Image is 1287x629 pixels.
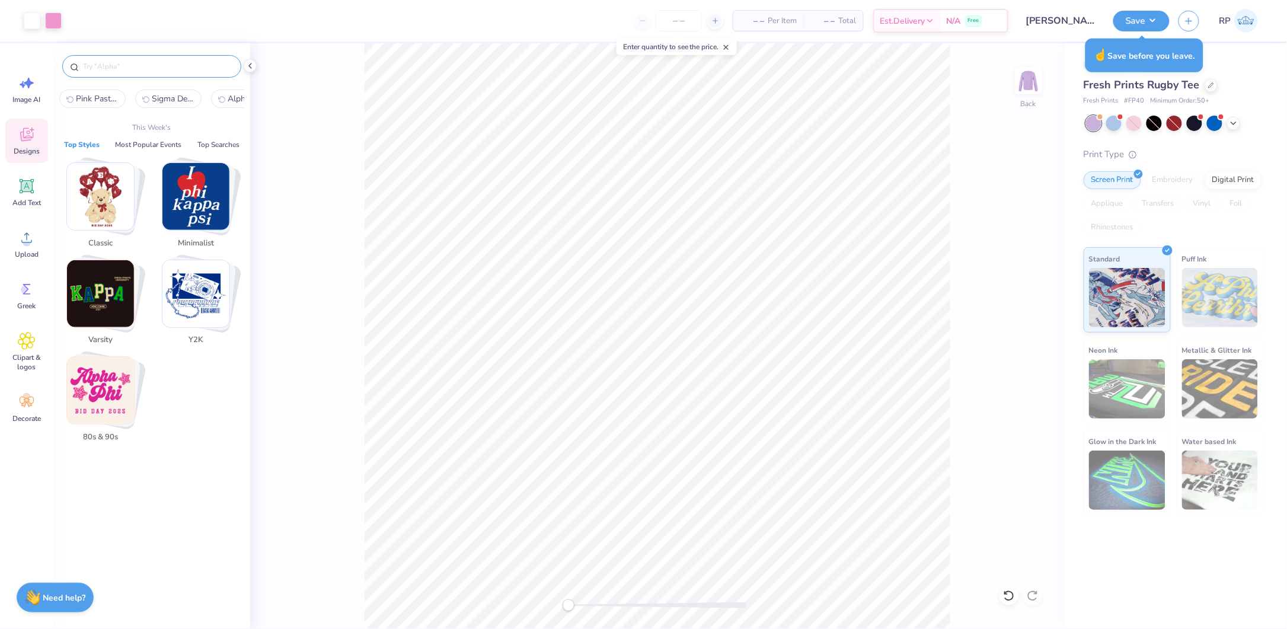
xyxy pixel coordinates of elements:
[1145,171,1201,189] div: Embroidery
[81,432,120,443] span: 80s & 90s
[1113,11,1170,31] button: Save
[60,139,103,151] button: Top Styles
[838,15,856,27] span: Total
[1084,148,1263,161] div: Print Type
[1089,359,1165,419] img: Neon Ink
[1186,195,1219,213] div: Vinyl
[13,95,41,104] span: Image AI
[59,162,149,254] button: Stack Card Button Classic
[59,356,149,448] button: Stack Card Button 80s & 90s
[211,90,277,108] button: Alpha Tau Omega Y2K Star and F1 or Formula 1 Car Illustration in Red and White Parent's Weekend S...
[1084,195,1131,213] div: Applique
[1182,344,1252,356] span: Metallic & Glitter Ink
[67,357,134,424] img: 80s & 90s
[1205,171,1262,189] div: Digital Print
[1089,253,1120,265] span: Standard
[947,15,961,27] span: N/A
[1182,435,1237,448] span: Water based Ink
[18,301,36,311] span: Greek
[177,238,215,250] span: Minimalist
[1084,78,1200,92] span: Fresh Prints Rugby Tee
[1214,9,1263,33] a: RP
[617,39,737,55] div: Enter quantity to see the price.
[768,15,797,27] span: Per Item
[7,353,46,372] span: Clipart & logos
[12,414,41,423] span: Decorate
[162,260,229,327] img: Y2K
[81,238,120,250] span: Classic
[133,122,171,133] p: This Week's
[81,334,120,346] span: Varsity
[155,260,244,351] button: Stack Card Button Y2K
[67,260,134,327] img: Varsity
[1234,9,1258,33] img: Rose Pineda
[1135,195,1182,213] div: Transfers
[59,260,149,351] button: Stack Card Button Varsity
[43,592,86,604] strong: Need help?
[656,10,702,31] input: – –
[135,90,202,108] button: Sigma Delta Tau Denim Stars Stitched Patch PR Hoodie1
[968,17,979,25] span: Free
[67,163,134,230] img: Classic
[12,198,41,207] span: Add Text
[152,93,194,104] span: Sigma Delta Tau Denim Stars Stitched Patch PR Hoodie
[162,163,229,230] img: Minimalist
[15,250,39,259] span: Upload
[1151,96,1210,106] span: Minimum Order: 50 +
[811,15,835,27] span: – –
[1222,195,1250,213] div: Foil
[1021,98,1036,109] div: Back
[228,93,270,104] span: Alpha Tau Omega Y2K Star and F1 or Formula 1 Car Illustration in Red and White Parent's Weekend S...
[1089,451,1165,510] img: Glow in the Dark Ink
[1089,268,1165,327] img: Standard
[82,60,234,72] input: Try "Alpha"
[1125,96,1145,106] span: # FP40
[1182,451,1259,510] img: Water based Ink
[59,90,126,108] button: Pink Pastel Overlap PR Sweater0
[1182,268,1259,327] img: Puff Ink
[194,139,243,151] button: Top Searches
[177,334,215,346] span: Y2K
[1084,219,1141,237] div: Rhinestones
[111,139,185,151] button: Most Popular Events
[1017,69,1040,92] img: Back
[76,93,119,104] span: Pink Pastel Overlap PR Sweater
[1182,253,1207,265] span: Puff Ink
[1219,14,1231,28] span: RP
[740,15,764,27] span: – –
[1089,344,1118,356] span: Neon Ink
[14,146,40,156] span: Designs
[1094,47,1108,63] span: ☝️
[1017,9,1104,33] input: Untitled Design
[1182,359,1259,419] img: Metallic & Glitter Ink
[1089,435,1157,448] span: Glow in the Dark Ink
[1084,171,1141,189] div: Screen Print
[155,162,244,254] button: Stack Card Button Minimalist
[1084,96,1119,106] span: Fresh Prints
[1085,39,1203,72] div: Save before you leave.
[563,599,574,611] div: Accessibility label
[880,15,925,27] span: Est. Delivery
